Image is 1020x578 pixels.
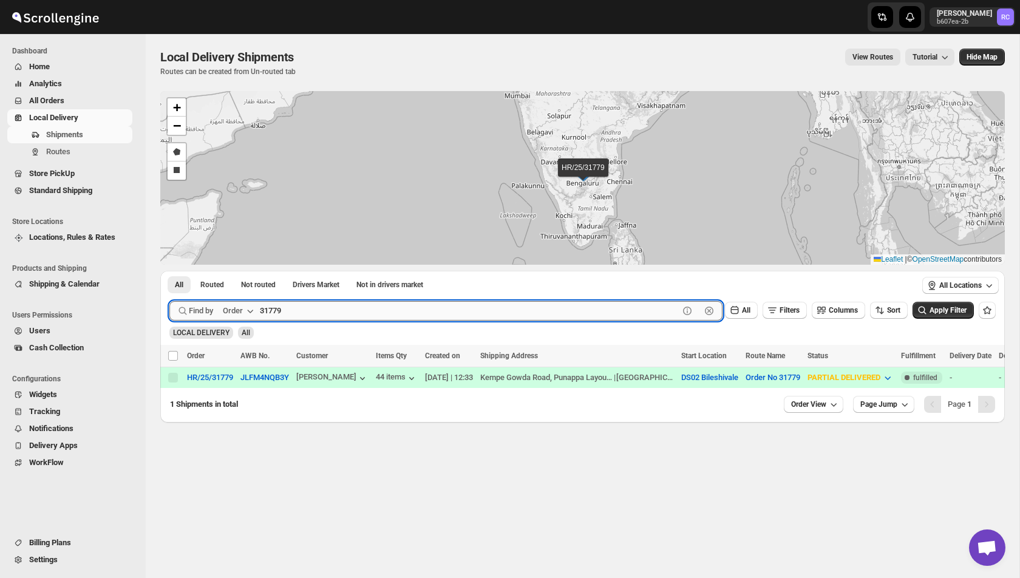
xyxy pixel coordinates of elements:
span: All Orders [29,96,64,105]
span: Delivery Apps [29,441,78,450]
button: Shipping & Calendar [7,276,132,293]
span: Not in drivers market [356,280,423,290]
p: b607ea-2b [937,18,992,25]
span: Find by [189,305,213,317]
img: Marker [574,168,593,182]
span: Configurations [12,374,137,384]
button: Settings [7,551,132,568]
span: Delivery Date [950,352,991,360]
div: Order [223,305,243,317]
button: JLFM4NQB3Y [240,373,289,382]
button: Clear [703,305,715,317]
span: Tutorial [913,53,937,61]
button: [PERSON_NAME] [296,372,369,384]
button: Order View [784,396,843,413]
button: Users [7,322,132,339]
span: Status [807,352,828,360]
span: Analytics [29,79,62,88]
span: Users Permissions [12,310,137,320]
span: Shipping & Calendar [29,279,100,288]
button: WorkFlow [7,454,132,471]
button: Locations, Rules & Rates [7,229,132,246]
button: Order [216,301,263,321]
span: Drivers Market [293,280,339,290]
b: 1 [967,399,971,409]
a: Leaflet [874,255,903,263]
a: Draw a polygon [168,143,186,161]
text: RC [1001,13,1010,21]
span: WorkFlow [29,458,64,467]
span: Routed [200,280,224,290]
button: Un-claimable [349,276,430,293]
span: All [242,328,250,337]
span: Sort [887,306,900,314]
button: Tracking [7,403,132,420]
p: [PERSON_NAME] [937,8,992,18]
span: Locations, Rules & Rates [29,233,115,242]
button: PARTIAL DELIVERED [800,368,901,387]
span: Page [948,399,971,409]
span: fulfilled [913,373,937,382]
div: | [480,372,674,384]
button: Billing Plans [7,534,132,551]
span: Routes [46,147,70,156]
div: Open chat [969,529,1005,566]
a: Zoom in [168,98,186,117]
button: Unrouted [234,276,283,293]
p: Routes can be created from Un-routed tab [160,67,299,76]
span: 1 Shipments in total [170,399,238,409]
span: Filters [780,306,800,314]
button: Sort [870,302,908,319]
button: Routed [193,276,231,293]
div: © contributors [871,254,1005,265]
nav: Pagination [924,396,995,413]
span: Dashboard [12,46,137,56]
button: Shipments [7,126,132,143]
span: Store PickUp [29,169,75,178]
button: Routes [7,143,132,160]
span: − [173,118,181,133]
span: Store Locations [12,217,137,226]
span: + [173,100,181,115]
a: Draw a rectangle [168,161,186,180]
button: Notifications [7,420,132,437]
span: Order [187,352,205,360]
span: All [175,280,183,290]
span: View Routes [852,52,893,62]
input: #1002,#1003 | Press enter after typing [260,301,679,321]
span: Hide Map [967,52,998,62]
span: All Locations [939,280,982,290]
span: Fulfillment [901,352,936,360]
span: Page Jump [860,399,897,409]
a: OpenStreetMap [913,255,964,263]
div: [DATE] | 12:33 [425,372,473,384]
button: HR/25/31779 [187,373,233,382]
span: LOCAL DELIVERY [173,328,229,337]
button: Claimable [285,276,347,293]
button: Order No 31779 [746,373,800,382]
button: Apply Filter [913,302,974,319]
button: Widgets [7,386,132,403]
button: view route [845,49,900,66]
button: DS02 Bileshivale [681,373,738,382]
div: Kempe Gowda Road, Punappa Layout, HBR Layout [480,372,613,384]
span: Apply Filter [930,306,967,314]
span: Columns [829,306,858,314]
span: Tracking [29,407,60,416]
span: Order View [791,399,826,409]
div: - [950,372,991,384]
span: Widgets [29,390,57,399]
span: Home [29,62,50,71]
span: Standard Shipping [29,186,92,195]
span: Customer [296,352,328,360]
span: Not routed [241,280,276,290]
button: All Orders [7,92,132,109]
button: Page Jump [853,396,914,413]
button: Tutorial [905,49,954,66]
span: | [905,255,907,263]
span: Rahul Chopra [997,8,1014,25]
button: 44 items [376,372,418,384]
button: Home [7,58,132,75]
